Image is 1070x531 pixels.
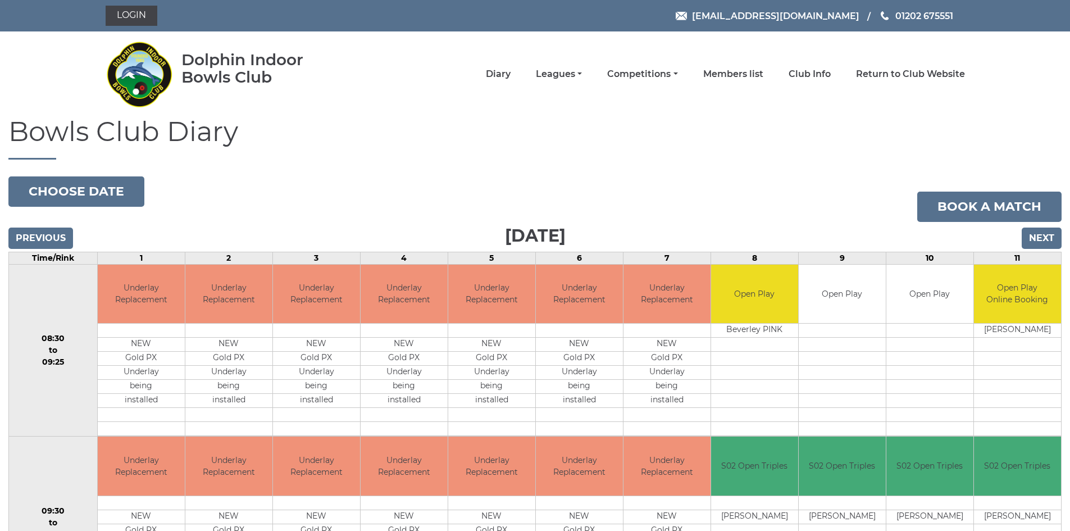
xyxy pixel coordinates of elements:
[9,252,98,264] td: Time/Rink
[486,68,511,80] a: Diary
[448,338,535,352] td: NEW
[181,51,339,86] div: Dolphin Indoor Bowls Club
[185,380,272,394] td: being
[856,68,965,80] a: Return to Club Website
[361,338,448,352] td: NEW
[711,252,798,264] td: 8
[974,437,1061,496] td: S02 Open Triples
[536,437,623,496] td: Underlay Replacement
[536,510,623,524] td: NEW
[973,252,1061,264] td: 11
[106,35,173,114] img: Dolphin Indoor Bowls Club
[448,366,535,380] td: Underlay
[623,380,711,394] td: being
[185,394,272,408] td: installed
[185,352,272,366] td: Gold PX
[185,252,272,264] td: 2
[974,324,1061,338] td: [PERSON_NAME]
[1022,228,1062,249] input: Next
[448,510,535,524] td: NEW
[881,11,889,20] img: Phone us
[273,352,360,366] td: Gold PX
[799,437,886,496] td: S02 Open Triples
[106,6,157,26] a: Login
[536,366,623,380] td: Underlay
[886,252,973,264] td: 10
[273,380,360,394] td: being
[789,68,831,80] a: Club Info
[711,324,798,338] td: Beverley PINK
[623,265,711,324] td: Underlay Replacement
[361,394,448,408] td: installed
[185,437,272,496] td: Underlay Replacement
[273,366,360,380] td: Underlay
[623,252,711,264] td: 7
[536,394,623,408] td: installed
[623,366,711,380] td: Underlay
[623,352,711,366] td: Gold PX
[9,264,98,437] td: 08:30 to 09:25
[448,394,535,408] td: installed
[98,366,185,380] td: Underlay
[361,366,448,380] td: Underlay
[886,265,973,324] td: Open Play
[676,12,687,20] img: Email
[692,10,859,21] span: [EMAIL_ADDRESS][DOMAIN_NAME]
[536,338,623,352] td: NEW
[98,394,185,408] td: installed
[273,437,360,496] td: Underlay Replacement
[98,510,185,524] td: NEW
[886,510,973,524] td: [PERSON_NAME]
[623,510,711,524] td: NEW
[361,510,448,524] td: NEW
[185,510,272,524] td: NEW
[879,9,953,23] a: Phone us 01202 675551
[799,510,886,524] td: [PERSON_NAME]
[98,380,185,394] td: being
[535,252,623,264] td: 6
[185,265,272,324] td: Underlay Replacement
[98,352,185,366] td: Gold PX
[799,265,886,324] td: Open Play
[98,338,185,352] td: NEW
[536,68,582,80] a: Leagues
[623,338,711,352] td: NEW
[185,366,272,380] td: Underlay
[448,265,535,324] td: Underlay Replacement
[886,437,973,496] td: S02 Open Triples
[185,338,272,352] td: NEW
[711,265,798,324] td: Open Play
[98,265,185,324] td: Underlay Replacement
[536,352,623,366] td: Gold PX
[448,437,535,496] td: Underlay Replacement
[448,252,535,264] td: 5
[273,394,360,408] td: installed
[361,265,448,324] td: Underlay Replacement
[711,510,798,524] td: [PERSON_NAME]
[360,252,448,264] td: 4
[974,265,1061,324] td: Open Play Online Booking
[974,510,1061,524] td: [PERSON_NAME]
[8,176,144,207] button: Choose date
[97,252,185,264] td: 1
[798,252,886,264] td: 9
[98,437,185,496] td: Underlay Replacement
[8,117,1062,160] h1: Bowls Club Diary
[273,338,360,352] td: NEW
[895,10,953,21] span: 01202 675551
[448,352,535,366] td: Gold PX
[536,380,623,394] td: being
[448,380,535,394] td: being
[711,437,798,496] td: S02 Open Triples
[536,265,623,324] td: Underlay Replacement
[361,437,448,496] td: Underlay Replacement
[273,265,360,324] td: Underlay Replacement
[8,228,73,249] input: Previous
[676,9,859,23] a: Email [EMAIL_ADDRESS][DOMAIN_NAME]
[273,510,360,524] td: NEW
[917,192,1062,222] a: Book a match
[607,68,677,80] a: Competitions
[623,437,711,496] td: Underlay Replacement
[361,380,448,394] td: being
[272,252,360,264] td: 3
